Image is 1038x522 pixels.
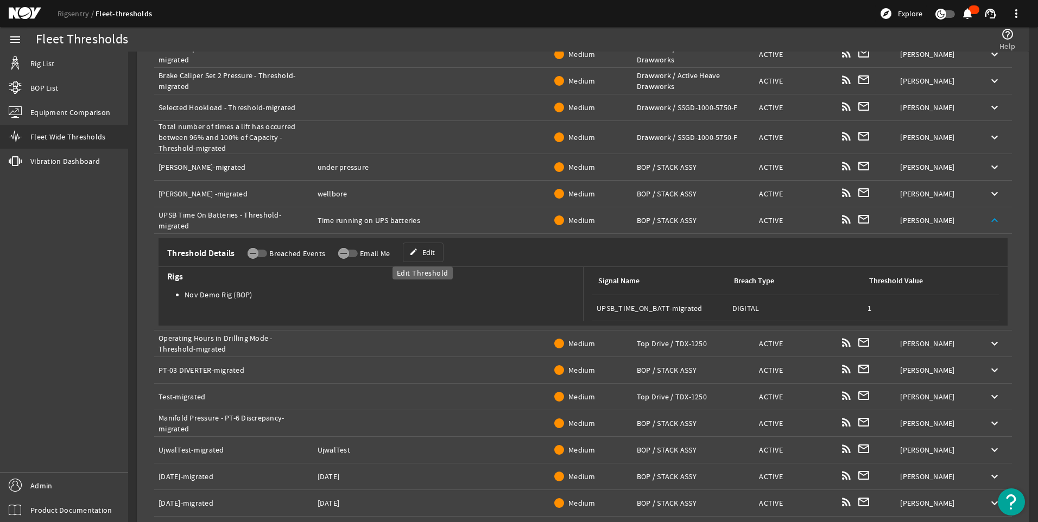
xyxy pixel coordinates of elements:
[900,444,973,455] div: [PERSON_NAME]
[318,188,546,199] div: wellbore
[900,75,973,86] div: [PERSON_NAME]
[568,76,596,86] span: Medium
[1003,1,1029,27] button: more_vert
[988,187,1001,200] mat-icon: keyboard_arrow_down
[9,155,22,168] mat-icon: vibration
[857,100,870,113] mat-icon: mail_outline
[988,496,1001,510] mat-icon: keyboard_arrow_down
[159,70,309,92] div: Brake Caliper Set 2 Pressure - Threshold-migrated
[159,121,309,154] div: Total number of times a lift has occurred between 96% and 100% of Capacity - Threshold-migrated
[840,186,853,199] mat-icon: rss_feed
[988,214,1001,227] mat-icon: keyboard_arrow_up
[875,5,927,22] button: Explore
[857,469,870,482] mat-icon: mail_outline
[58,9,96,18] a: Rigsentry
[900,498,973,508] div: [PERSON_NAME]
[637,338,751,349] div: Top Drive / TDX-1250
[759,471,831,482] div: ACTIVE
[568,49,596,59] span: Medium
[318,162,546,173] div: under pressure
[857,47,870,60] mat-icon: mail_outline
[318,471,546,482] div: [DATE]
[988,337,1001,350] mat-icon: keyboard_arrow_down
[857,362,870,375] mat-icon: mail_outline
[568,498,596,508] span: Medium
[759,365,831,375] div: ACTIVE
[637,43,751,65] div: Drawwork / Active Heave Drawworks
[30,505,112,515] span: Product Documentation
[637,70,751,92] div: Drawwork / Active Heave Drawworks
[422,247,435,258] span: Edit
[637,391,751,402] div: Top Drive / TDX-1250
[900,471,973,482] div: [PERSON_NAME]
[840,73,853,86] mat-icon: rss_feed
[568,132,596,142] span: Medium
[568,365,596,375] span: Medium
[759,132,831,143] div: ACTIVE
[1001,28,1014,41] mat-icon: help_outline
[759,338,831,349] div: ACTIVE
[988,48,1001,61] mat-icon: keyboard_arrow_down
[159,444,309,455] div: UjwalTest-migrated
[568,472,596,481] span: Medium
[857,336,870,349] mat-icon: mail_outline
[840,130,853,143] mat-icon: rss_feed
[868,303,995,314] div: 1
[840,213,853,226] mat-icon: rss_feed
[159,162,309,173] div: [PERSON_NAME]-migrated
[900,215,973,226] div: [PERSON_NAME]
[568,418,596,428] span: Medium
[840,416,853,429] mat-icon: rss_feed
[988,470,1001,483] mat-icon: keyboard_arrow_down
[879,7,893,20] mat-icon: explore
[318,215,546,226] div: Time running on UPS batteries
[732,303,859,314] div: DIGITAL
[900,102,973,113] div: [PERSON_NAME]
[840,336,853,349] mat-icon: rss_feed
[637,188,751,199] div: BOP / STACK ASSY
[988,443,1001,456] mat-icon: keyboard_arrow_down
[857,160,870,173] mat-icon: mail_outline
[159,412,309,434] div: Manifold Pressure - PT-6 Discrepancy-migrated
[568,189,596,199] span: Medium
[857,186,870,199] mat-icon: mail_outline
[759,188,831,199] div: ACTIVE
[900,418,973,429] div: [PERSON_NAME]
[637,418,751,429] div: BOP / STACK ASSY
[637,215,751,226] div: BOP / STACK ASSY
[318,444,546,455] div: UjwalTest
[159,391,309,402] div: Test-migrated
[984,7,997,20] mat-icon: support_agent
[759,418,831,429] div: ACTIVE
[36,34,128,45] div: Fleet Thresholds
[900,162,973,173] div: [PERSON_NAME]
[840,469,853,482] mat-icon: rss_feed
[869,275,923,287] div: Threshold Value
[759,215,831,226] div: ACTIVE
[637,365,751,375] div: BOP / STACK ASSY
[159,188,309,199] div: [PERSON_NAME] -migrated
[159,333,309,354] div: Operating Hours in Drilling Mode - Threshold-migrated
[988,390,1001,403] mat-icon: keyboard_arrow_down
[900,132,973,143] div: [PERSON_NAME]
[900,49,973,60] div: [PERSON_NAME]
[759,49,831,60] div: ACTIVE
[759,444,831,455] div: ACTIVE
[637,444,751,455] div: BOP / STACK ASSY
[159,498,309,508] div: [DATE]-migrated
[988,161,1001,174] mat-icon: keyboard_arrow_down
[163,271,583,282] span: Rigs
[568,162,596,172] span: Medium
[759,102,831,113] div: ACTIVE
[857,389,870,402] mat-icon: mail_outline
[159,471,309,482] div: [DATE]-migrated
[30,107,110,118] span: Equipment Comparison
[159,102,309,113] div: Selected Hookload - Threshold-migrated
[358,248,390,259] label: Email Me
[30,131,105,142] span: Fleet Wide Thresholds
[9,33,22,46] mat-icon: menu
[637,102,751,113] div: Drawwork / SSGD-1000-5750-F
[900,391,973,402] div: [PERSON_NAME]
[759,75,831,86] div: ACTIVE
[988,417,1001,430] mat-icon: keyboard_arrow_down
